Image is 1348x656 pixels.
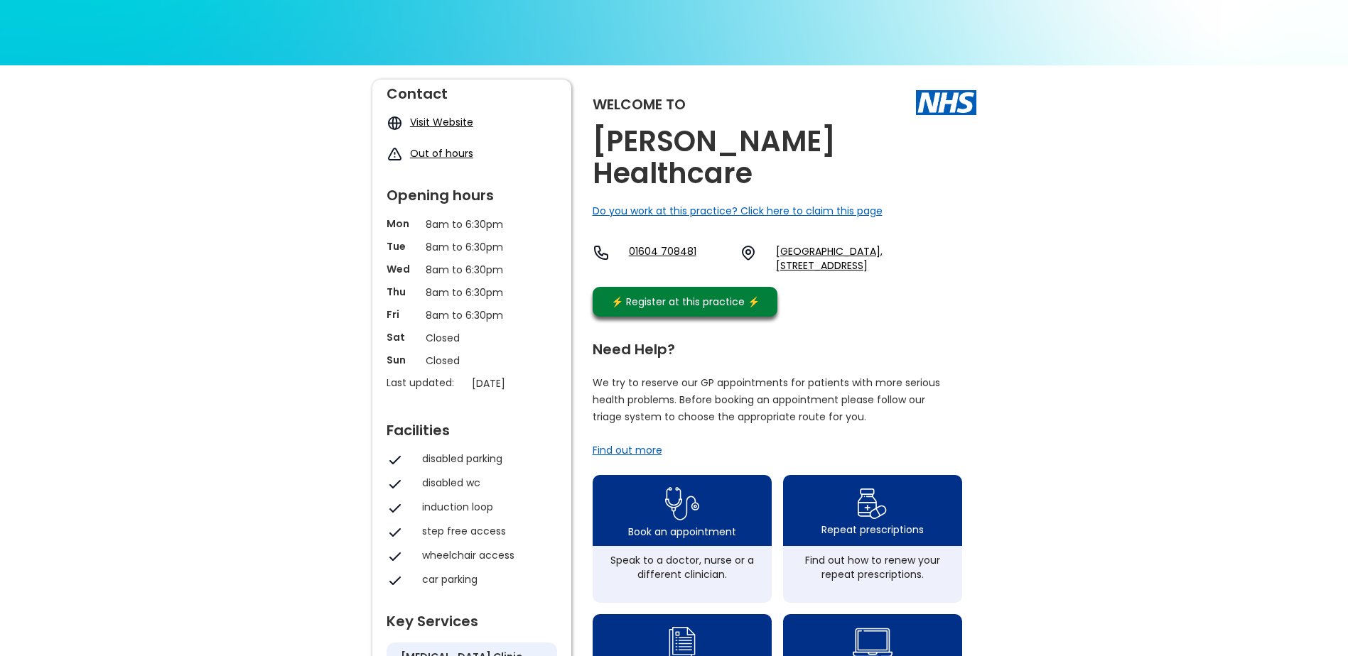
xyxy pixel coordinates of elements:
[410,146,473,160] a: Out of hours
[593,374,941,425] p: We try to reserve our GP appointments for patients with more serious health problems. Before book...
[593,335,962,356] div: Need Help?
[387,146,403,163] img: exclamation icon
[600,553,765,581] div: Speak to a doctor, nurse or a different clinician.
[426,239,518,255] p: 8am to 6:30pm
[387,181,557,202] div: Opening hours
[593,443,662,457] a: Find out more
[426,217,518,232] p: 8am to 6:30pm
[387,307,419,322] p: Fri
[387,353,419,367] p: Sun
[740,244,757,261] img: practice location icon
[783,475,962,603] a: repeat prescription iconRepeat prescriptionsFind out how to renew your repeat prescriptions.
[472,376,564,391] p: [DATE]
[790,553,955,581] div: Find out how to renew your repeat prescriptions.
[604,294,767,310] div: ⚡️ Register at this practice ⚡️
[422,452,550,466] div: disabled parking
[593,244,610,261] img: telephone icon
[387,115,403,131] img: globe icon
[593,126,976,190] h2: [PERSON_NAME] Healthcare
[422,548,550,562] div: wheelchair access
[629,244,729,273] a: 01604 708481
[593,287,777,317] a: ⚡️ Register at this practice ⚡️
[426,353,518,368] p: Closed
[426,307,518,323] p: 8am to 6:30pm
[426,262,518,278] p: 8am to 6:30pm
[387,262,419,276] p: Wed
[422,524,550,538] div: step free access
[387,330,419,344] p: Sat
[665,483,699,525] img: book appointment icon
[387,80,557,101] div: Contact
[387,416,557,437] div: Facilities
[593,475,772,603] a: book appointment icon Book an appointmentSpeak to a doctor, nurse or a different clinician.
[387,376,465,390] p: Last updated:
[593,97,686,111] div: Welcome to
[387,239,419,253] p: Tue
[426,330,518,346] p: Closed
[857,485,888,523] img: repeat prescription icon
[628,525,736,539] div: Book an appointment
[422,476,550,490] div: disabled wc
[916,90,976,114] img: The NHS logo
[387,607,557,628] div: Key Services
[821,523,924,537] div: Repeat prescriptions
[776,244,976,273] a: [GEOGRAPHIC_DATA], [STREET_ADDRESS]
[410,115,473,129] a: Visit Website
[426,285,518,300] p: 8am to 6:30pm
[422,572,550,586] div: car parking
[387,217,419,231] p: Mon
[593,204,883,218] a: Do you work at this practice? Click here to claim this page
[422,500,550,514] div: induction loop
[387,285,419,299] p: Thu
